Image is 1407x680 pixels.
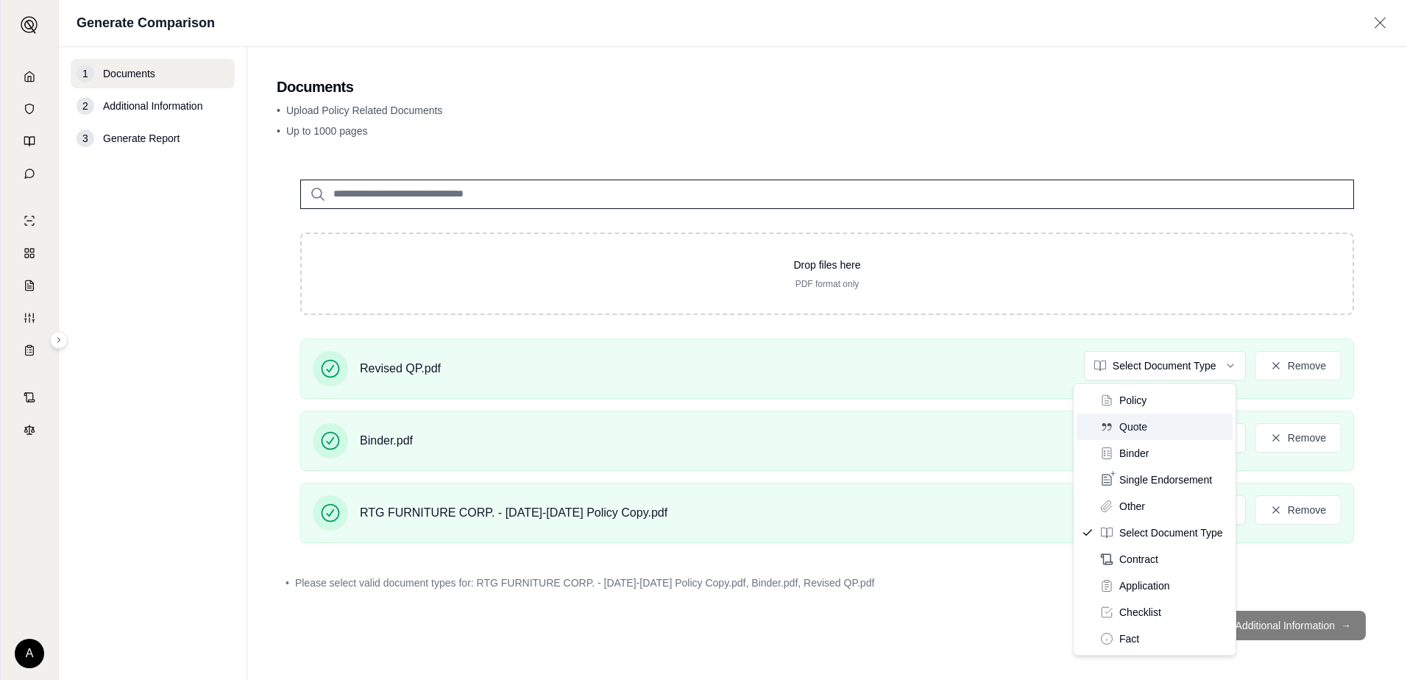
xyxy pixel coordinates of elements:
span: Binder [1119,446,1149,461]
span: Policy [1119,393,1146,408]
span: Checklist [1119,605,1161,620]
span: Application [1119,578,1170,593]
span: Contract [1119,552,1158,567]
span: Single Endorsement [1119,472,1212,487]
span: Quote [1119,419,1147,434]
span: Other [1119,499,1145,514]
span: Fact [1119,631,1139,646]
span: Select Document Type [1119,525,1223,540]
